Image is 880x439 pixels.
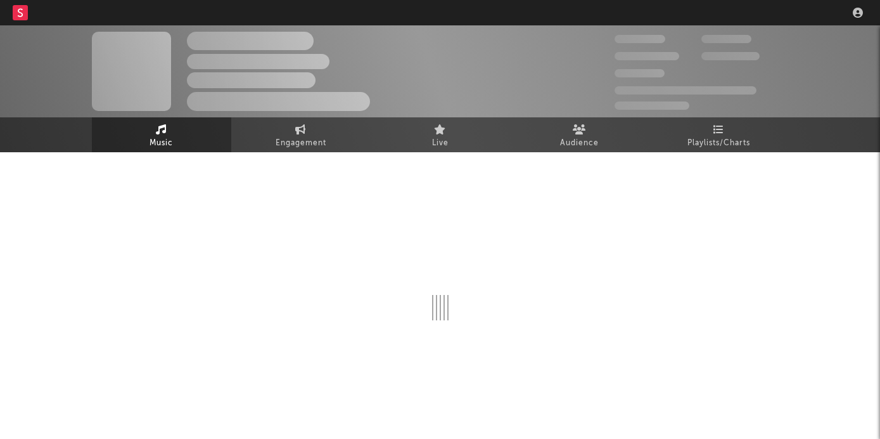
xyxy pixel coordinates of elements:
a: Live [371,117,510,152]
a: Engagement [231,117,371,152]
span: Music [150,136,173,151]
span: 100,000 [615,69,665,77]
span: Live [432,136,449,151]
a: Playlists/Charts [649,117,789,152]
span: Jump Score: 85.0 [615,102,689,110]
a: Audience [510,117,649,152]
a: Music [92,117,231,152]
span: Engagement [276,136,326,151]
span: 100,000 [701,35,751,43]
span: Audience [560,136,599,151]
span: 300,000 [615,35,665,43]
span: Playlists/Charts [687,136,750,151]
span: 1,000,000 [701,52,760,60]
span: 50,000,000 Monthly Listeners [615,86,756,95]
span: 50,000,000 [615,52,679,60]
